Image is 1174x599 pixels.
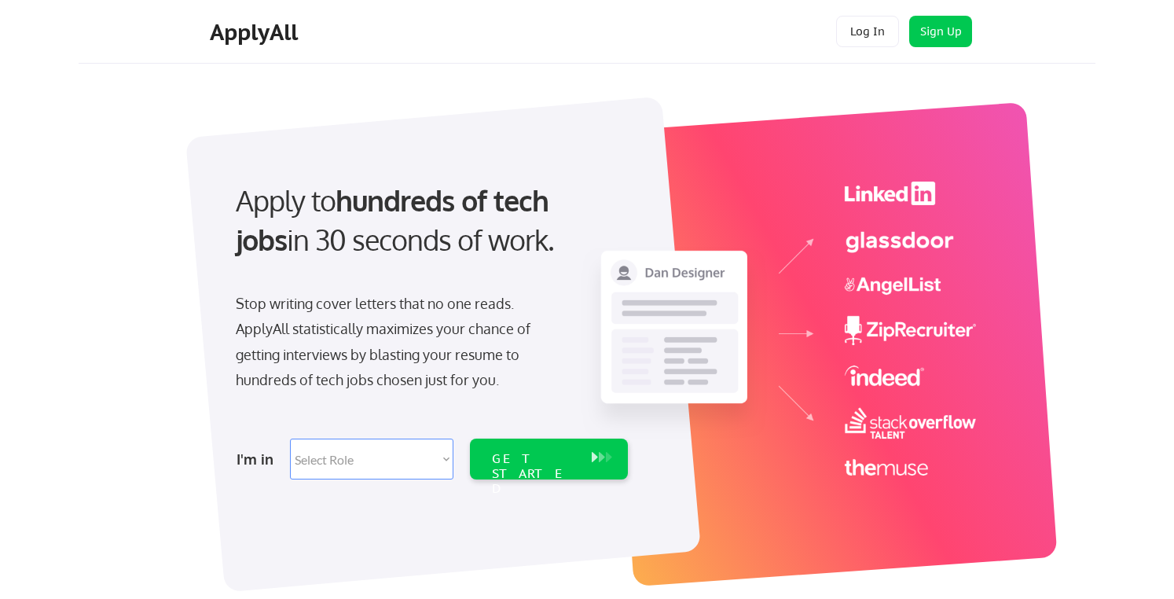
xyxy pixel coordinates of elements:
div: I'm in [237,446,281,472]
div: ApplyAll [210,19,303,46]
button: Log In [836,16,899,47]
div: Stop writing cover letters that no one reads. ApplyAll statistically maximizes your chance of get... [236,291,559,393]
div: Apply to in 30 seconds of work. [236,181,622,260]
div: GET STARTED [492,451,576,497]
button: Sign Up [909,16,972,47]
strong: hundreds of tech jobs [236,182,556,257]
